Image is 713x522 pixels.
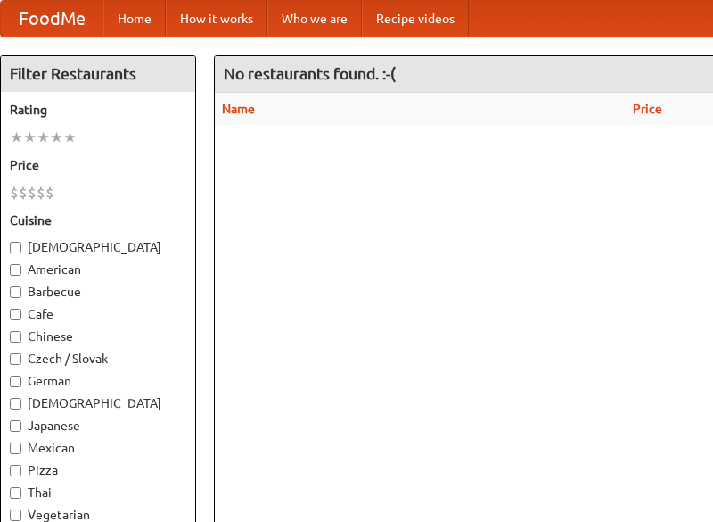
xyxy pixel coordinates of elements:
a: Name [222,102,255,116]
input: [DEMOGRAPHIC_DATA] [10,242,21,253]
a: Who we are [267,1,362,37]
label: Barbecue [10,283,186,301]
h5: Rating [10,101,186,119]
label: German [10,372,186,390]
input: Czech / Slovak [10,353,21,365]
h4: Filter Restaurants [1,56,195,92]
label: American [10,261,186,278]
label: Cafe [10,305,186,323]
input: Cafe [10,309,21,320]
input: Japanese [10,420,21,432]
label: [DEMOGRAPHIC_DATA] [10,238,186,256]
label: Chinese [10,327,186,345]
li: ★ [10,128,23,147]
label: Czech / Slovak [10,350,186,368]
li: $ [45,183,54,203]
a: FoodMe [1,1,103,37]
h5: Price [10,156,186,174]
input: Barbecue [10,286,21,298]
input: American [10,264,21,276]
li: $ [28,183,37,203]
li: $ [10,183,19,203]
input: Thai [10,487,21,499]
li: ★ [50,128,63,147]
label: Mexican [10,439,186,457]
li: ★ [63,128,77,147]
input: Mexican [10,443,21,454]
ng-pluralize: No restaurants found. :-( [224,65,396,82]
li: ★ [37,128,50,147]
li: $ [37,183,45,203]
input: German [10,376,21,387]
input: Vegetarian [10,510,21,521]
li: ★ [23,128,37,147]
a: Price [633,102,662,116]
li: $ [19,183,28,203]
label: Pizza [10,461,186,479]
a: How it works [166,1,267,37]
input: Chinese [10,331,21,343]
a: Home [103,1,166,37]
label: Japanese [10,417,186,435]
label: Thai [10,484,186,501]
input: [DEMOGRAPHIC_DATA] [10,398,21,410]
input: Pizza [10,465,21,476]
label: [DEMOGRAPHIC_DATA] [10,394,186,412]
h5: Cuisine [10,211,186,229]
a: Recipe videos [362,1,469,37]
